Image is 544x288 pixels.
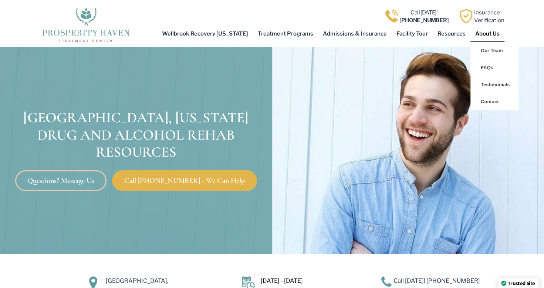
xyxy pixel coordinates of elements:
[470,76,518,93] a: Testimonials
[112,170,257,191] a: Call [PHONE_NUMBER] - We Can Help
[470,42,518,110] ul: About Us
[27,177,94,184] span: Questions? Message Us
[124,177,245,184] span: Call [PHONE_NUMBER] - We Can Help
[459,9,473,23] img: Learn how Prosperity Haven, a verified substance abuse center can help you overcome your addiction
[384,9,399,23] img: Call one of Prosperity Haven's dedicated counselors today so we can help you overcome addiction
[15,170,107,191] a: Questions? Message Us
[470,42,518,59] a: Our Team
[392,25,433,42] a: Facility Tour
[4,109,268,161] h1: [GEOGRAPHIC_DATA], [US_STATE] Drug and Alcohol Rehab Resources
[393,277,480,284] a: Call [DATE]! [PHONE_NUMBER]
[470,25,504,42] a: About Us
[474,9,504,23] a: InsuranceVerification
[318,25,392,42] a: Admissions & Insurance
[470,59,518,76] a: FAQs
[157,25,253,42] a: Wellbrook Recovery [US_STATE]
[40,6,132,43] img: The logo for Prosperity Haven Addiction Recovery Center.
[399,17,449,24] b: [PHONE_NUMBER]
[399,9,449,23] a: Call [DATE]![PHONE_NUMBER]
[470,93,518,110] a: Contact
[433,25,470,42] a: Resources
[253,25,318,42] a: Treatment Programs
[381,276,392,287] img: A blue telephone icon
